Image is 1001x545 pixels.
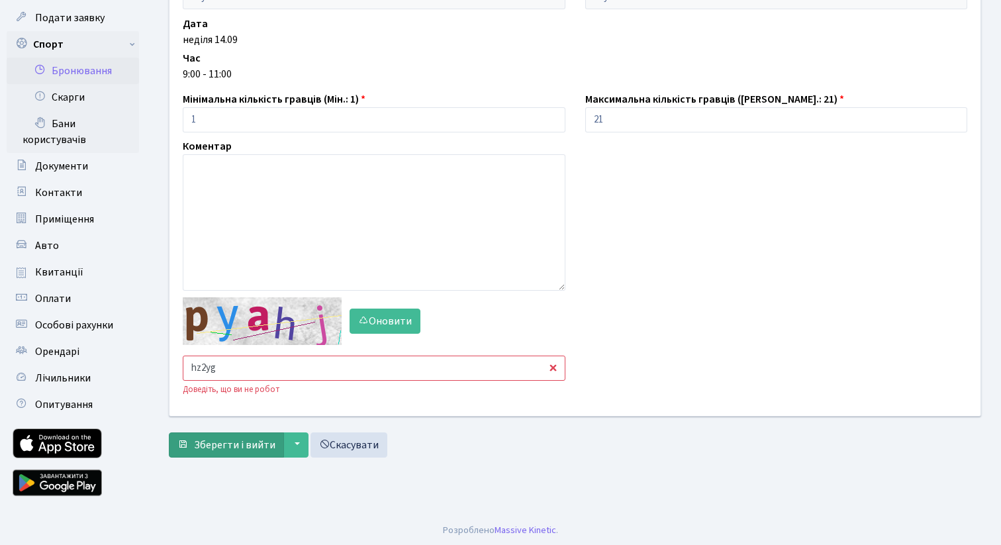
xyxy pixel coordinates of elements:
a: Скасувати [310,432,387,458]
a: Приміщення [7,206,139,232]
label: Мінімальна кількість гравців (Мін.: 1) [183,91,365,107]
div: Розроблено . [443,523,558,538]
a: Бронювання [7,58,139,84]
span: Приміщення [35,212,94,226]
span: Орендарі [35,344,79,359]
a: Особові рахунки [7,312,139,338]
span: Квитанції [35,265,83,279]
a: Massive Kinetic [495,523,556,537]
a: Оплати [7,285,139,312]
label: Дата [183,16,208,32]
a: Лічильники [7,365,139,391]
label: Максимальна кількість гравців ([PERSON_NAME].: 21) [585,91,844,107]
a: Спорт [7,31,139,58]
span: Особові рахунки [35,318,113,332]
input: Введіть текст із зображення [183,356,565,381]
a: Скарги [7,84,139,111]
span: Зберегти і вийти [194,438,275,452]
a: Квитанції [7,259,139,285]
div: неділя 14.09 [183,32,967,48]
div: 9:00 - 11:00 [183,66,967,82]
span: Лічильники [35,371,91,385]
div: Доведіть, що ви не робот [183,383,565,396]
span: Контакти [35,185,82,200]
a: Контакти [7,179,139,206]
label: Час [183,50,201,66]
span: Авто [35,238,59,253]
a: Орендарі [7,338,139,365]
span: Опитування [35,397,93,412]
a: Опитування [7,391,139,418]
button: Зберегти і вийти [169,432,284,458]
label: Коментар [183,138,232,154]
a: Документи [7,153,139,179]
a: Бани користувачів [7,111,139,153]
span: Оплати [35,291,71,306]
img: default [183,297,342,345]
a: Подати заявку [7,5,139,31]
span: Документи [35,159,88,173]
button: Оновити [350,309,420,334]
span: Подати заявку [35,11,105,25]
a: Авто [7,232,139,259]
